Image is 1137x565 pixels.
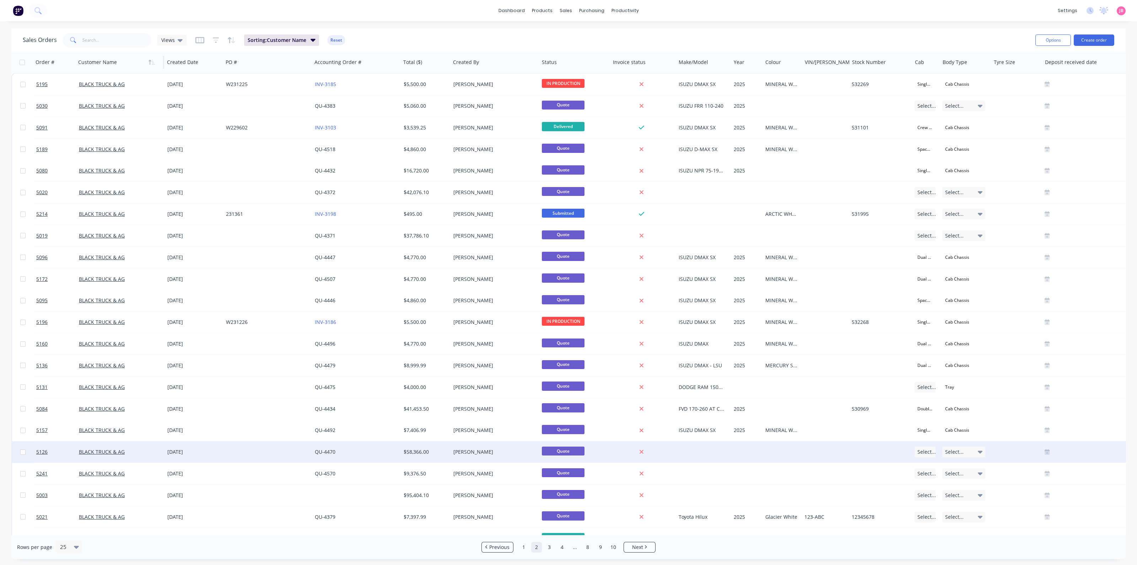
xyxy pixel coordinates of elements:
a: INV-3186 [315,319,336,325]
div: 231361 [226,210,305,218]
div: $41,453.50 [404,405,446,412]
span: 5030 [36,102,48,110]
a: BLACK TRUCK & AG [79,232,125,239]
span: 5241 [36,470,48,477]
div: [DATE] [167,513,220,521]
span: 5019 [36,232,48,239]
a: 5030 [36,95,79,117]
a: BLACK TRUCK & AG [79,470,125,477]
div: Deposit received date [1045,59,1097,66]
span: Quote [542,447,584,455]
span: Quote [542,165,584,174]
a: BLACK TRUCK & AG [79,427,125,433]
a: QU-4446 [315,297,335,304]
div: Tray [942,382,957,391]
span: 5091 [36,124,48,131]
div: [DATE] [167,448,220,455]
div: $4,770.00 [404,276,446,283]
div: Order # [36,59,54,66]
div: [DATE] [167,340,220,347]
span: IN PRODUCTION [542,317,584,326]
div: $58,366.00 [404,448,446,455]
div: Space Cab [915,144,935,154]
span: 5136 [36,362,48,369]
div: Cab Chassis [942,318,972,327]
div: 531101 [852,124,906,131]
div: 2025 [734,405,758,412]
div: Dual Cab [915,252,935,262]
a: INV-3185 [315,81,336,87]
a: BLACK TRUCK & AG [79,167,125,174]
div: Cab Chassis [942,166,972,175]
span: Select... [945,492,964,499]
div: 2025 [734,81,758,88]
span: Delivered [542,122,584,131]
div: Created By [453,59,479,66]
div: [DATE] [167,167,220,174]
div: Cab Chassis [942,252,972,262]
div: Cab Chassis [942,361,972,370]
a: 5020 [36,182,79,203]
span: Quote [542,273,584,282]
span: Select... [917,232,936,239]
div: $4,860.00 [404,146,446,153]
span: Submitted [542,209,584,218]
div: Cab Chassis [942,404,972,413]
div: ISUZU DMAX SX [679,124,726,131]
div: Year [734,59,744,66]
a: 5004 [36,528,79,549]
div: ISUZU DMAX SX [679,81,726,88]
a: Page 8 [582,542,593,553]
span: 5160 [36,340,48,347]
div: [DATE] [167,232,220,239]
span: Quote [542,490,584,499]
a: 5172 [36,268,79,290]
a: BLACK TRUCK & AG [79,297,125,304]
a: QU-4379 [315,513,335,520]
div: Body Type [943,59,967,66]
div: [DATE] [167,405,220,412]
div: [PERSON_NAME] [453,167,532,174]
div: W229602 [226,124,305,131]
div: MINERAL WHITE - 527 2 PAK PAINT [765,276,797,283]
span: 5020 [36,189,48,196]
div: MINERAL WHITE - 527 2 PAK PAINT [765,340,797,347]
a: 5196 [36,311,79,333]
div: Dual Cab [915,361,935,370]
div: Dual Cab [915,339,935,348]
a: QU-4475 [315,384,335,390]
img: Factory [13,5,23,16]
div: $42,076.10 [404,189,446,196]
span: Quote [542,403,584,412]
a: BLACK TRUCK & AG [79,102,125,109]
div: $16,720.00 [404,167,446,174]
div: 2025 [734,319,758,326]
span: 5196 [36,319,48,326]
span: 5214 [36,210,48,218]
button: Sorting:Customer Name [244,34,319,46]
a: BLACK TRUCK & AG [79,276,125,282]
div: 2025 [734,102,758,110]
a: QU-4507 [315,276,335,282]
a: Page 4 [557,542,567,553]
a: BLACK TRUCK & AG [79,492,125,499]
div: ARCTIC WHITE [765,210,797,218]
a: 5003 [36,485,79,506]
div: Cab Chassis [942,274,972,283]
span: 5084 [36,405,48,412]
span: 5189 [36,146,48,153]
div: MINERAL WHITE - 527 - 2 PAK PAINT [765,146,797,153]
a: QU-4492 [315,427,335,433]
div: [PERSON_NAME] [453,362,532,369]
a: BLACK TRUCK & AG [79,362,125,369]
a: 5019 [36,225,79,246]
div: Dual Cab [915,274,935,283]
div: MINERAL WHITE - 2 PAK PAINT [765,319,797,326]
span: Select... [917,102,936,110]
div: [PERSON_NAME] [453,340,532,347]
div: Make/Model [679,59,708,66]
span: Quote [542,101,584,110]
a: 5021 [36,506,79,528]
div: [DATE] [167,427,220,434]
div: $7,397.99 [404,513,446,521]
